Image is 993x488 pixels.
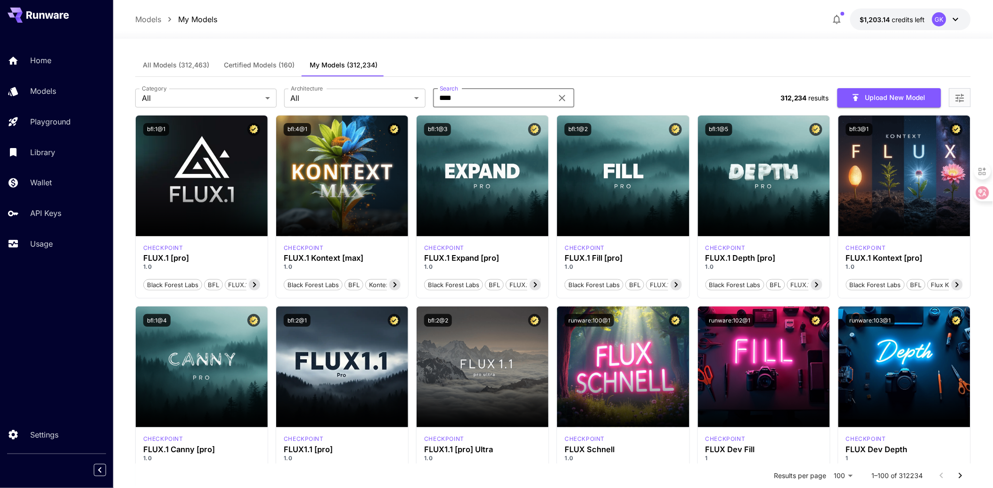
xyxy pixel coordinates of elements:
p: API Keys [30,207,61,219]
div: Collapse sidebar [101,462,113,479]
span: FLUX.1 Expand [pro] [506,281,573,290]
p: Library [30,147,55,158]
p: checkpoint [424,244,464,252]
div: fluxultra [424,435,464,443]
p: 1 [706,454,822,463]
button: FLUX.1 Fill [pro] [646,279,700,291]
span: Black Forest Labs [846,281,904,290]
div: FLUX.1 Depth [pro] [706,254,822,263]
span: FLUX.1 [pro] [225,281,268,290]
h3: FLUX Dev Fill [706,445,822,454]
span: All Models (312,463) [143,61,209,69]
button: Black Forest Labs [565,279,624,291]
button: Flux Kontext [927,279,971,291]
button: Certified Model – Vetted for best performance and includes a commercial license. [528,314,541,327]
div: fluxpro [424,244,464,252]
p: 1.0 [565,454,681,463]
button: bfl:3@1 [846,123,873,136]
h3: FLUX Dev Depth [846,445,963,454]
button: $1,203.14409GK [850,8,971,30]
span: Kontext [366,281,394,290]
button: Certified Model – Vetted for best performance and includes a commercial license. [247,314,260,327]
span: Black Forest Labs [144,281,202,290]
p: Usage [30,238,53,249]
p: checkpoint [424,435,464,443]
button: Kontext [365,279,395,291]
span: BFL [205,281,222,290]
p: 1.0 [846,263,963,271]
label: Category [142,84,167,92]
span: Black Forest Labs [425,281,483,290]
p: 1.0 [424,263,541,271]
p: 1.0 [284,263,401,271]
p: 1.0 [284,454,401,463]
p: Results per page [774,471,826,480]
p: Home [30,55,51,66]
div: FLUX.1 Fill [pro] [565,254,681,263]
p: Wallet [30,177,52,188]
span: BFL [767,281,785,290]
span: BFL [626,281,644,290]
button: Certified Model – Vetted for best performance and includes a commercial license. [388,123,401,136]
button: Certified Model – Vetted for best performance and includes a commercial license. [950,123,963,136]
h3: FLUX.1 Kontext [max] [284,254,401,263]
div: FLUX.1 D [846,435,886,443]
button: Black Forest Labs [424,279,483,291]
p: Models [30,85,56,97]
div: $1,203.14409 [860,15,925,25]
span: BFL [485,281,503,290]
span: results [809,94,829,102]
span: Black Forest Labs [706,281,764,290]
button: Certified Model – Vetted for best performance and includes a commercial license. [810,314,822,327]
p: 1.0 [565,263,681,271]
p: 1 [846,454,963,463]
span: Flux Kontext [928,281,971,290]
div: FLUX Schnell [565,445,681,454]
button: BFL [625,279,644,291]
a: My Models [178,14,217,25]
button: Certified Model – Vetted for best performance and includes a commercial license. [388,314,401,327]
span: credits left [892,16,925,24]
div: FLUX.1 Kontext [pro] [846,254,963,263]
button: Go to next page [951,466,970,485]
div: FLUX.1 Canny [pro] [143,445,260,454]
span: BFL [907,281,925,290]
button: BFL [204,279,223,291]
button: Certified Model – Vetted for best performance and includes a commercial license. [669,314,682,327]
button: runware:102@1 [706,314,755,327]
div: FLUX.1 [pro] [143,254,260,263]
span: All [291,92,410,104]
span: My Models (312,234) [310,61,378,69]
span: 312,234 [780,94,807,102]
div: fluxpro [284,435,324,443]
h3: FLUX.1 Expand [pro] [424,254,541,263]
span: All [142,92,262,104]
button: bfl:2@1 [284,314,311,327]
p: checkpoint [706,244,746,252]
p: 1.0 [706,263,822,271]
p: checkpoint [846,435,886,443]
button: Black Forest Labs [284,279,343,291]
p: checkpoint [143,435,183,443]
label: Search [440,84,458,92]
button: FLUX.1 Expand [pro] [506,279,573,291]
button: runware:103@1 [846,314,895,327]
p: checkpoint [565,435,605,443]
p: 1.0 [143,454,260,463]
a: Models [135,14,161,25]
div: fluxpro [706,244,746,252]
button: BFL [485,279,504,291]
div: fluxpro [565,244,605,252]
span: BFL [345,281,363,290]
div: GK [932,12,946,26]
p: Playground [30,116,71,127]
button: Black Forest Labs [846,279,905,291]
p: checkpoint [706,435,746,443]
button: BFL [907,279,926,291]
